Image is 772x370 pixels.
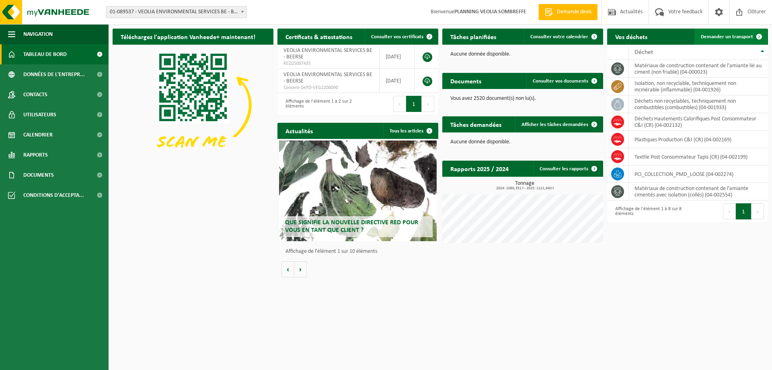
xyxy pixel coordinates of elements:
img: Download de VHEPlus App [113,45,273,165]
span: Documents [23,165,54,185]
td: isolation, non recyclable, techniquement non incinérable (inflammable) (04-001926) [628,78,768,95]
span: 01-089537 - VEOLIA ENVIRONMENTAL SERVICES BE - BEERSE [107,6,246,18]
span: Consent-SelfD-VEG2200090 [283,85,373,91]
h2: Tâches demandées [442,116,509,132]
td: déchets non recyclables, techniquement non combustibles (combustibles) (04-001933) [628,95,768,113]
p: Aucune donnée disponible. [450,139,595,145]
span: VEOLIA ENVIRONMENTAL SERVICES BE - BEERSE [283,72,372,84]
span: Consulter vos documents [533,79,588,84]
button: Next [422,96,434,112]
span: Déchet [634,49,653,56]
div: Affichage de l'élément 1 à 8 sur 8 éléments [611,203,684,220]
h3: Tonnage [446,181,603,190]
h2: Vos déchets [607,29,655,44]
p: Affichage de l'élément 1 sur 10 éléments [285,249,434,254]
button: Next [751,203,764,219]
span: VEOLIA ENVIRONMENTAL SERVICES BE - BEERSE [283,48,372,60]
td: Textile Post Consommateur Tapis (CR) (04-002199) [628,148,768,165]
span: RED25007435 [283,60,373,67]
h2: Rapports 2025 / 2024 [442,161,517,176]
a: Consulter vos documents [526,73,602,89]
a: Tous les articles [383,123,437,139]
td: Plastiques Production C&I (CR) (04-002169) [628,131,768,148]
p: Aucune donnée disponible. [450,52,595,57]
button: 1 [406,96,422,112]
td: PCI_COLLECTION_PMD_LOOSE (04-002274) [628,165,768,183]
button: Volgende [294,261,307,277]
span: Utilisateurs [23,105,56,125]
a: Demander un transport [694,29,767,45]
td: Déchets Hautements Calorifiques Post Consommateur C&I (CR) (04-002132) [628,113,768,131]
h2: Certificats & attestations [277,29,360,44]
a: Consulter votre calendrier [524,29,602,45]
span: Demander un transport [701,34,753,39]
a: Demande devis [538,4,597,20]
span: Calendrier [23,125,53,145]
span: Demande devis [555,8,593,16]
span: Afficher les tâches demandées [522,122,588,127]
span: Contacts [23,85,47,105]
strong: PLANNING VEOLIA SOMBREFFE [454,9,526,15]
span: Consulter votre calendrier [530,34,588,39]
a: Que signifie la nouvelle directive RED pour vous en tant que client ? [279,141,437,241]
td: matériaux de construction contenant de l'amiante lié au ciment (non friable) (04-000023) [628,60,768,78]
span: Que signifie la nouvelle directive RED pour vous en tant que client ? [285,219,418,234]
h2: Documents [442,73,489,89]
h2: Tâches planifiées [442,29,504,44]
span: Données de l'entrepr... [23,64,85,85]
h2: Actualités [277,123,321,138]
span: Rapports [23,145,48,165]
span: Tableau de bord [23,44,67,64]
button: 1 [736,203,751,219]
span: 2024: 1080,351 t - 2025: 1121,640 t [446,186,603,190]
a: Afficher les tâches demandées [515,116,602,132]
td: [DATE] [380,45,415,69]
td: matériaux de construction contenant de l'amiante cimentés avec isolation (collés) (04-002554) [628,183,768,201]
a: Consulter les rapports [533,161,602,177]
h2: Téléchargez l'application Vanheede+ maintenant! [113,29,263,44]
span: Conditions d'accepta... [23,185,84,205]
button: Previous [393,96,406,112]
p: Vous avez 2520 document(s) non lu(s). [450,96,595,101]
span: Consulter vos certificats [371,34,423,39]
span: Navigation [23,24,53,44]
td: [DATE] [380,69,415,93]
button: Previous [723,203,736,219]
a: Consulter vos certificats [365,29,437,45]
div: Affichage de l'élément 1 à 2 sur 2 éléments [281,95,354,113]
span: 01-089537 - VEOLIA ENVIRONMENTAL SERVICES BE - BEERSE [106,6,247,18]
button: Vorige [281,261,294,277]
